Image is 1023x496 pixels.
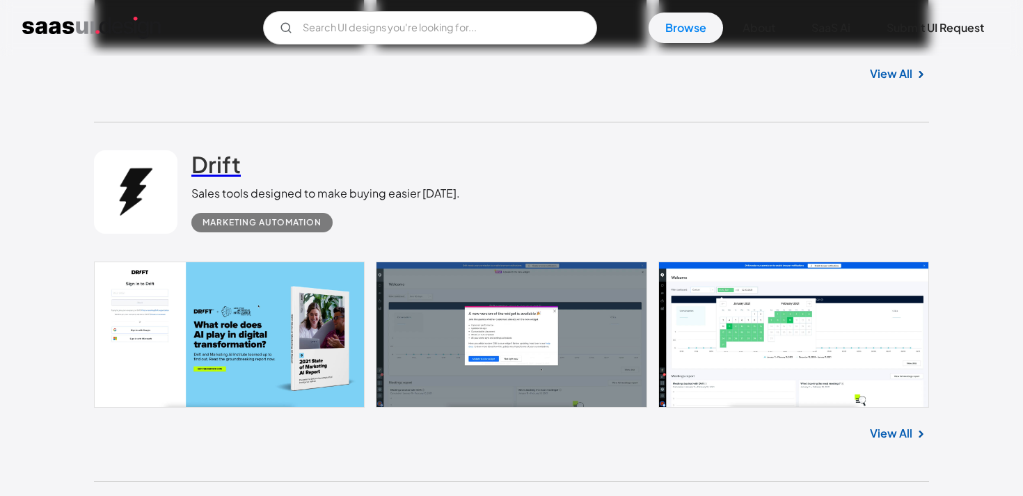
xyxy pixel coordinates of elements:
[22,17,161,39] a: home
[203,214,322,231] div: Marketing Automation
[263,11,597,45] input: Search UI designs you're looking for...
[263,11,597,45] form: Email Form
[870,13,1001,43] a: Submit UI Request
[191,150,241,178] h2: Drift
[870,425,912,442] a: View All
[795,13,867,43] a: SaaS Ai
[191,185,460,202] div: Sales tools designed to make buying easier [DATE].
[649,13,723,43] a: Browse
[726,13,792,43] a: About
[191,150,241,185] a: Drift
[870,65,912,82] a: View All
